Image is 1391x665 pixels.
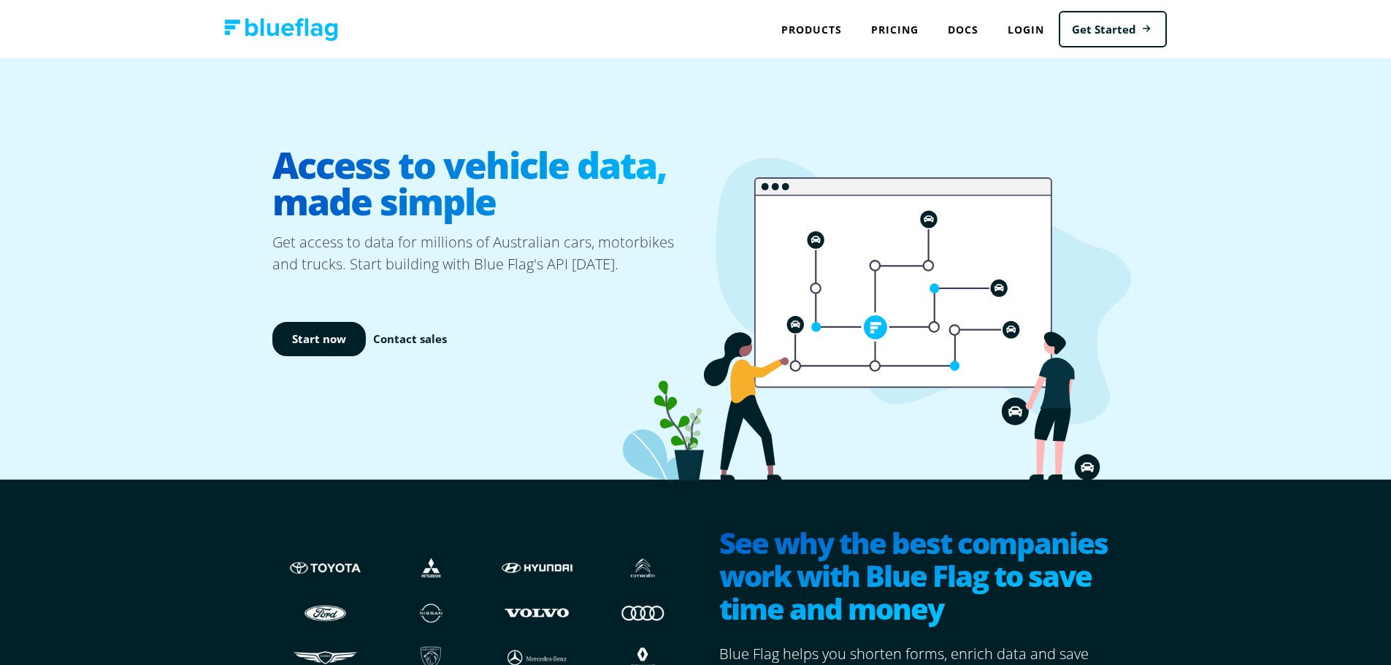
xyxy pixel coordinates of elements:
a: Docs [933,15,993,45]
img: Mistubishi logo [393,554,470,582]
a: Pricing [857,15,933,45]
img: Volvo logo [499,599,575,626]
img: Toyota logo [287,554,364,582]
img: Audi logo [605,599,681,626]
h1: Access to vehicle data, made simple [272,135,696,231]
img: Citroen logo [605,554,681,582]
img: Nissan logo [393,599,470,626]
img: Blue Flag logo [224,18,338,41]
a: Login to Blue Flag application [993,15,1059,45]
div: Products [767,15,857,45]
a: Start now [272,322,366,356]
img: Ford logo [287,599,364,626]
a: Get Started [1059,11,1167,48]
h2: See why the best companies work with Blue Flag to save time and money [719,526,1119,629]
p: Get access to data for millions of Australian cars, motorbikes and trucks. Start building with Bl... [272,231,696,275]
img: Hyundai logo [499,554,575,582]
a: Contact sales [373,331,447,347]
